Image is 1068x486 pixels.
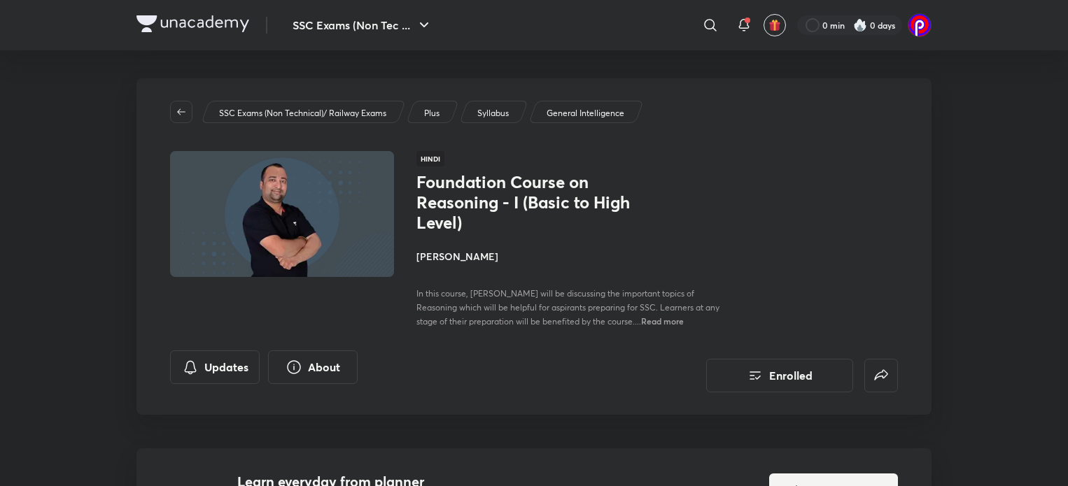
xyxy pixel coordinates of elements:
[284,11,441,39] button: SSC Exams (Non Tec ...
[477,107,509,120] p: Syllabus
[170,350,260,384] button: Updates
[768,19,781,31] img: avatar
[641,315,684,327] span: Read more
[416,249,730,264] h4: [PERSON_NAME]
[764,14,786,36] button: avatar
[475,107,512,120] a: Syllabus
[544,107,627,120] a: General Intelligence
[424,107,440,120] p: Plus
[168,150,396,278] img: Thumbnail
[268,350,358,384] button: About
[416,288,719,327] span: In this course, [PERSON_NAME] will be discussing the important topics of Reasoning which will be ...
[416,151,444,166] span: Hindi
[908,13,932,37] img: PRETAM DAS
[217,107,389,120] a: SSC Exams (Non Technical)/ Railway Exams
[219,107,386,120] p: SSC Exams (Non Technical)/ Railway Exams
[136,15,249,32] img: Company Logo
[422,107,442,120] a: Plus
[136,15,249,36] a: Company Logo
[706,359,853,392] button: Enrolled
[416,172,645,232] h1: Foundation Course on Reasoning - I (Basic to High Level)
[853,18,867,32] img: streak
[547,107,624,120] p: General Intelligence
[864,359,898,392] button: false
